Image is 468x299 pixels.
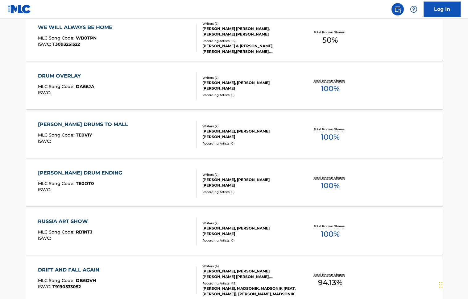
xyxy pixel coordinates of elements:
[26,15,443,61] a: WE WILL ALWAYS BE HOMEMLC Song Code:WB0TPNISWC:T3093251522Writers (2)[PERSON_NAME] [PERSON_NAME],...
[410,6,417,13] img: help
[76,132,92,138] span: TE0V1Y
[318,277,342,288] span: 94.13 %
[202,225,296,237] div: [PERSON_NAME], [PERSON_NAME] [PERSON_NAME]
[202,177,296,188] div: [PERSON_NAME], [PERSON_NAME] [PERSON_NAME]
[38,284,52,289] span: ISWC :
[322,35,338,46] span: 50 %
[202,264,296,268] div: Writers ( 4 )
[38,84,76,89] span: MLC Song Code :
[7,5,31,14] img: MLC Logo
[76,35,97,41] span: WB0TPN
[408,3,420,15] div: Help
[394,6,401,13] img: search
[314,127,347,132] p: Total Known Shares:
[202,172,296,177] div: Writers ( 2 )
[439,276,443,294] div: Drag
[38,132,76,138] span: MLC Song Code :
[391,3,404,15] a: Public Search
[202,128,296,140] div: [PERSON_NAME], [PERSON_NAME] [PERSON_NAME]
[202,39,296,43] div: Recording Artists ( 16 )
[321,83,340,94] span: 100 %
[38,72,94,80] div: DRUM OVERLAY
[26,160,443,206] a: [PERSON_NAME] DRUM ENDINGMLC Song Code:TE0OT0ISWC:Writers (2)[PERSON_NAME], [PERSON_NAME] [PERSON...
[76,278,96,283] span: DB6OVH
[202,80,296,91] div: [PERSON_NAME], [PERSON_NAME] [PERSON_NAME]
[38,181,76,186] span: MLC Song Code :
[38,121,131,128] div: [PERSON_NAME] DRUMS TO MALL
[76,84,94,89] span: DA66JA
[52,284,81,289] span: T9190533052
[314,175,347,180] p: Total Known Shares:
[314,78,347,83] p: Total Known Shares:
[314,30,347,35] p: Total Known Shares:
[202,26,296,37] div: [PERSON_NAME] [PERSON_NAME], [PERSON_NAME] [PERSON_NAME]
[38,187,52,192] span: ISWC :
[26,112,443,158] a: [PERSON_NAME] DRUMS TO MALLMLC Song Code:TE0V1YISWC:Writers (2)[PERSON_NAME], [PERSON_NAME] [PERS...
[202,21,296,26] div: Writers ( 2 )
[38,24,115,31] div: WE WILL ALWAYS BE HOME
[38,229,76,235] span: MLC Song Code :
[38,266,102,274] div: DRIFT AND FALL AGAIN
[202,93,296,97] div: Recording Artists ( 0 )
[38,218,93,225] div: RUSSIA ART SHOW
[202,124,296,128] div: Writers ( 2 )
[202,75,296,80] div: Writers ( 2 )
[321,132,340,143] span: 100 %
[38,90,52,95] span: ISWC :
[38,169,125,177] div: [PERSON_NAME] DRUM ENDING
[321,180,340,191] span: 100 %
[38,138,52,144] span: ISWC :
[26,208,443,255] a: RUSSIA ART SHOWMLC Song Code:RB1NTJISWC:Writers (2)[PERSON_NAME], [PERSON_NAME] [PERSON_NAME]Reco...
[38,41,52,47] span: ISWC :
[38,278,76,283] span: MLC Song Code :
[202,141,296,146] div: Recording Artists ( 0 )
[52,41,80,47] span: T3093251522
[437,269,468,299] iframe: Chat Widget
[202,190,296,194] div: Recording Artists ( 0 )
[202,268,296,280] div: [PERSON_NAME], [PERSON_NAME] [PERSON_NAME] [PERSON_NAME], [PERSON_NAME] [PERSON_NAME]
[202,286,296,297] div: [PERSON_NAME], MADSONIK, MADSONIK [FEAT. [PERSON_NAME]], [PERSON_NAME], MADSONIK
[202,281,296,286] div: Recording Artists ( 42 )
[76,229,93,235] span: RB1NTJ
[38,235,52,241] span: ISWC :
[202,221,296,225] div: Writers ( 2 )
[202,238,296,243] div: Recording Artists ( 0 )
[202,43,296,54] div: [PERSON_NAME] & [PERSON_NAME], [PERSON_NAME],[PERSON_NAME], [PERSON_NAME], [PERSON_NAME]|[PERSON_...
[314,224,347,229] p: Total Known Shares:
[76,181,94,186] span: TE0OT0
[314,272,347,277] p: Total Known Shares:
[26,63,443,109] a: DRUM OVERLAYMLC Song Code:DA66JAISWC:Writers (2)[PERSON_NAME], [PERSON_NAME] [PERSON_NAME]Recordi...
[321,229,340,240] span: 100 %
[424,2,461,17] a: Log In
[38,35,76,41] span: MLC Song Code :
